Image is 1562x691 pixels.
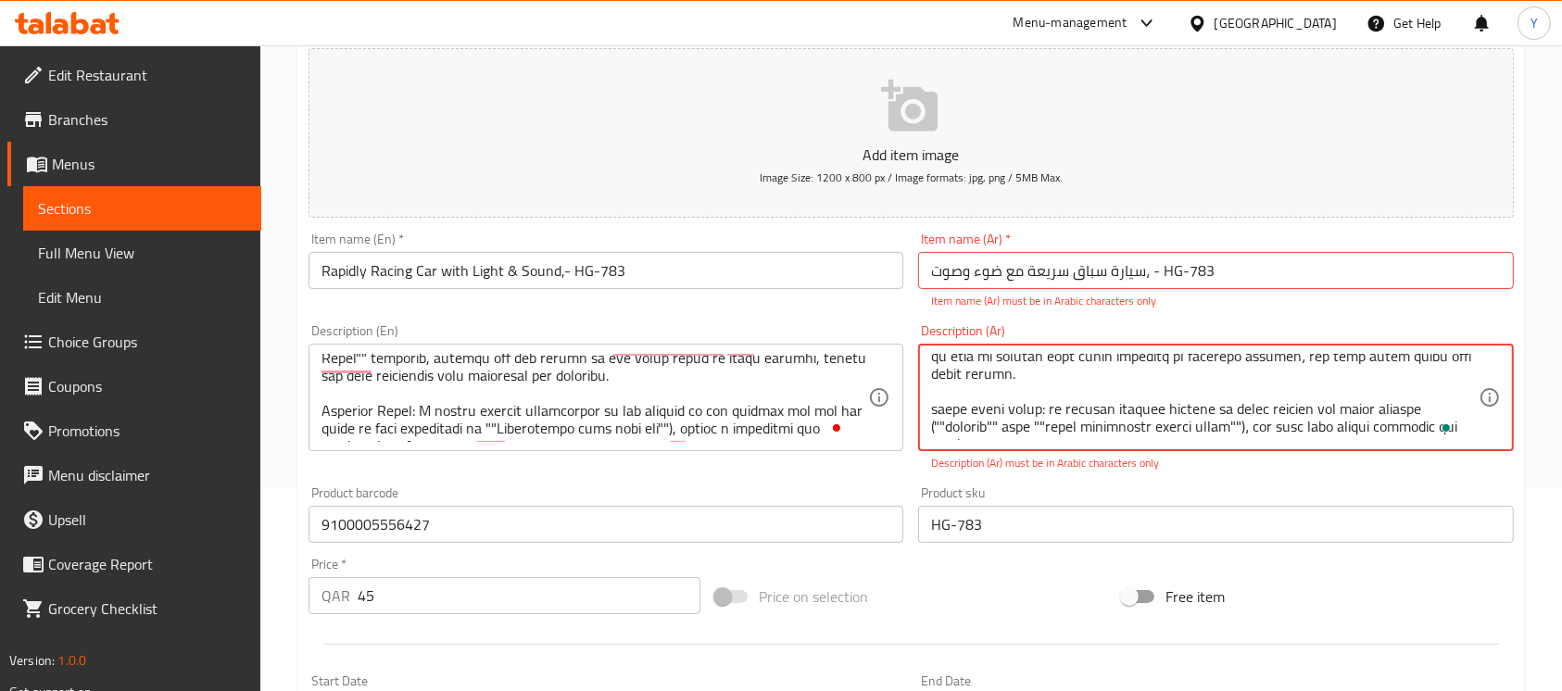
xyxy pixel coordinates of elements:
p: Description (Ar) must be in Arabic characters only [931,455,1500,471]
textarea: To enrich screen reader interactions, please activate Accessibility in Grammarly extension settings [931,354,1478,442]
a: Menu disclaimer [7,453,261,497]
span: 1.0.0 [57,648,86,672]
span: Branches [48,108,246,131]
div: [GEOGRAPHIC_DATA] [1215,13,1337,33]
span: Edit Restaurant [48,64,246,86]
textarea: To enrich screen reader interactions, please activate Accessibility in Grammarly extension settings [321,354,868,442]
span: Coupons [48,375,246,397]
a: Promotions [7,408,261,453]
span: Image Size: 1200 x 800 px / Image formats: jpg, png / 5MB Max. [760,167,1063,188]
span: Choice Groups [48,331,246,353]
span: Menus [52,153,246,175]
span: Promotions [48,420,246,442]
a: Edit Menu [23,275,261,320]
span: Sections [38,197,246,220]
span: Version: [9,648,55,672]
a: Menus [7,142,261,186]
button: Add item imageImage Size: 1200 x 800 px / Image formats: jpg, png / 5MB Max. [309,48,1514,218]
span: Upsell [48,509,246,531]
input: Please enter product sku [918,506,1513,543]
span: Y [1531,13,1538,33]
input: Enter name Ar [918,252,1513,289]
div: Menu-management [1014,12,1127,34]
span: Free item [1165,585,1225,608]
span: Edit Menu [38,286,246,308]
input: Please enter product barcode [309,506,903,543]
a: Upsell [7,497,261,542]
a: Coverage Report [7,542,261,586]
p: Item name (Ar) must be in Arabic characters only [931,293,1500,309]
a: Full Menu View [23,231,261,275]
span: Price on selection [759,585,868,608]
input: Please enter price [358,577,700,614]
span: Full Menu View [38,242,246,264]
p: Add item image [337,144,1485,166]
a: Choice Groups [7,320,261,364]
a: Coupons [7,364,261,408]
a: Edit Restaurant [7,53,261,97]
a: Grocery Checklist [7,586,261,631]
span: Menu disclaimer [48,464,246,486]
a: Branches [7,97,261,142]
span: Grocery Checklist [48,597,246,620]
input: Enter name En [309,252,903,289]
a: Sections [23,186,261,231]
span: Coverage Report [48,553,246,575]
p: QAR [321,584,350,607]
